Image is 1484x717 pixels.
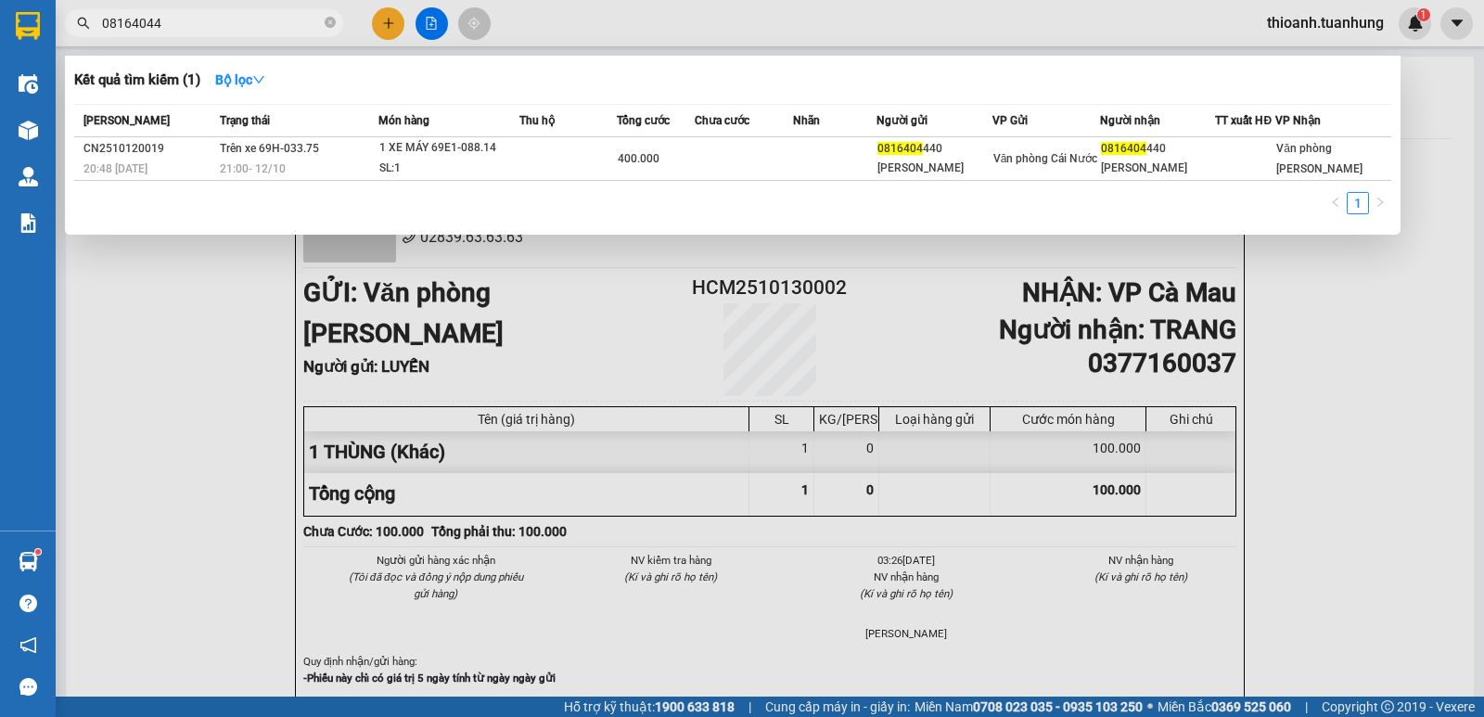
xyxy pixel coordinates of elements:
[215,72,265,87] strong: Bộ lọc
[19,74,38,94] img: warehouse-icon
[1215,114,1272,127] span: TT xuất HĐ
[1276,142,1362,175] span: Văn phòng [PERSON_NAME]
[19,167,38,186] img: warehouse-icon
[74,70,200,90] h3: Kết quả tìm kiếm ( 1 )
[993,152,1098,165] span: Văn phòng Cái Nước
[519,114,555,127] span: Thu hộ
[877,142,923,155] span: 0816404
[379,159,518,179] div: SL: 1
[1347,192,1369,214] li: 1
[992,114,1028,127] span: VP Gửi
[220,162,286,175] span: 21:00 - 12/10
[19,636,37,654] span: notification
[1101,142,1146,155] span: 0816404
[876,114,927,127] span: Người gửi
[695,114,749,127] span: Chưa cước
[19,678,37,696] span: message
[379,138,518,159] div: 1 XE MÁY 69E1-088.14
[252,73,265,86] span: down
[102,13,321,33] input: Tìm tên, số ĐT hoặc mã đơn
[1375,197,1386,208] span: right
[8,116,209,187] b: GỬI : Văn phòng [PERSON_NAME]
[1348,193,1368,213] a: 1
[1100,114,1160,127] span: Người nhận
[8,64,353,87] li: 02839.63.63.63
[107,12,262,35] b: [PERSON_NAME]
[793,114,820,127] span: Nhãn
[107,68,122,83] span: phone
[8,41,353,64] li: 85 [PERSON_NAME]
[19,595,37,612] span: question-circle
[77,17,90,30] span: search
[16,12,40,40] img: logo-vxr
[877,139,991,159] div: 440
[378,114,429,127] span: Món hàng
[1330,197,1341,208] span: left
[1324,192,1347,214] button: left
[618,152,659,165] span: 400.000
[1324,192,1347,214] li: Previous Page
[107,45,122,59] span: environment
[877,159,991,178] div: [PERSON_NAME]
[19,213,38,233] img: solution-icon
[83,162,147,175] span: 20:48 [DATE]
[35,549,41,555] sup: 1
[1101,159,1215,178] div: [PERSON_NAME]
[325,17,336,28] span: close-circle
[19,121,38,140] img: warehouse-icon
[617,114,670,127] span: Tổng cước
[220,142,319,155] span: Trên xe 69H-033.75
[83,139,214,159] div: CN2510120019
[1369,192,1391,214] li: Next Page
[83,114,170,127] span: [PERSON_NAME]
[1101,139,1215,159] div: 440
[19,552,38,571] img: warehouse-icon
[325,15,336,32] span: close-circle
[200,65,280,95] button: Bộ lọcdown
[1369,192,1391,214] button: right
[220,114,270,127] span: Trạng thái
[1275,114,1321,127] span: VP Nhận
